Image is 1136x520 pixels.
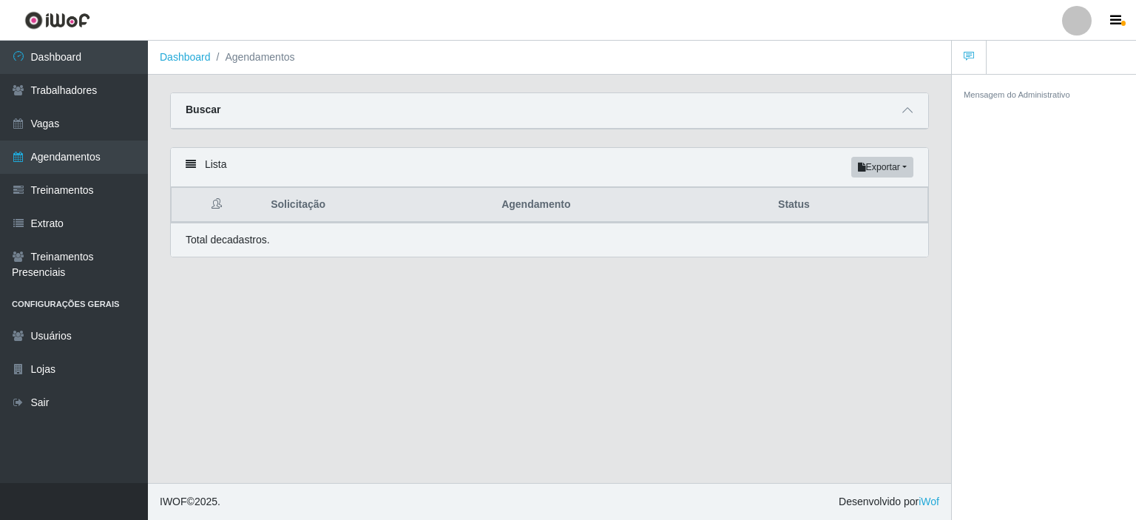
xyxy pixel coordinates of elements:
a: iWof [919,496,939,507]
p: Total de cadastros. [186,232,270,248]
a: Dashboard [160,51,211,63]
span: © 2025 . [160,494,220,510]
li: Agendamentos [211,50,295,65]
span: Desenvolvido por [839,494,939,510]
small: Mensagem do Administrativo [964,90,1070,99]
th: Solicitação [262,188,493,223]
th: Status [769,188,927,223]
span: IWOF [160,496,187,507]
th: Agendamento [493,188,769,223]
div: Lista [171,148,928,187]
strong: Buscar [186,104,220,115]
nav: breadcrumb [148,41,951,75]
button: Exportar [851,157,913,178]
img: CoreUI Logo [24,11,90,30]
